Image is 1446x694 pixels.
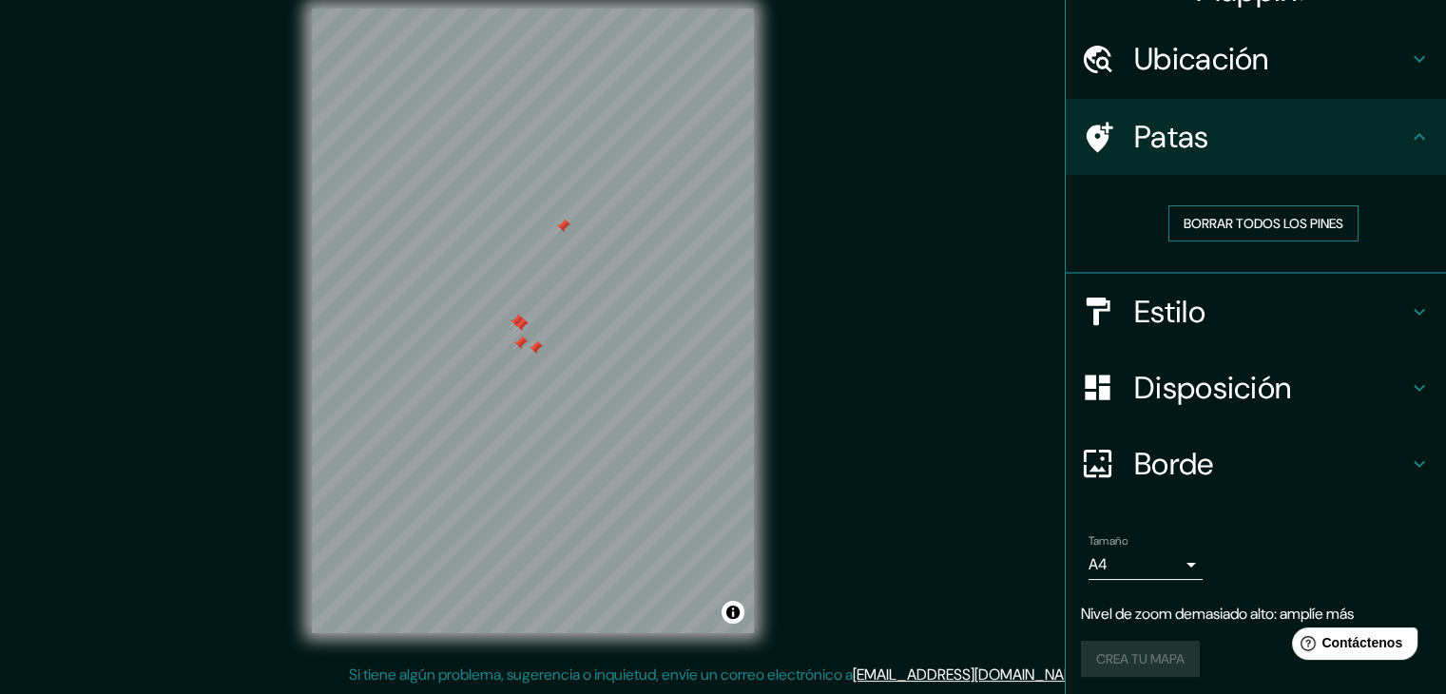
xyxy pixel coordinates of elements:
font: Si tiene algún problema, sugerencia o inquietud, envíe un correo electrónico a [349,665,853,684]
font: Tamaño [1089,533,1128,549]
font: Ubicación [1134,39,1269,79]
div: Estilo [1066,274,1446,350]
font: Borde [1134,444,1214,484]
button: Borrar todos los pines [1168,205,1359,241]
font: Disposición [1134,368,1291,408]
button: Activar o desactivar atribución [722,601,744,624]
div: Borde [1066,426,1446,502]
canvas: Mapa [312,9,754,633]
iframe: Lanzador de widgets de ayuda [1277,620,1425,673]
font: Nivel de zoom demasiado alto: amplíe más [1081,604,1354,624]
div: Disposición [1066,350,1446,426]
div: Patas [1066,99,1446,175]
div: A4 [1089,549,1203,580]
font: A4 [1089,554,1108,574]
div: Ubicación [1066,21,1446,97]
a: [EMAIL_ADDRESS][DOMAIN_NAME] [853,665,1088,684]
font: Borrar todos los pines [1184,215,1343,232]
font: Patas [1134,117,1209,157]
font: Estilo [1134,292,1205,332]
